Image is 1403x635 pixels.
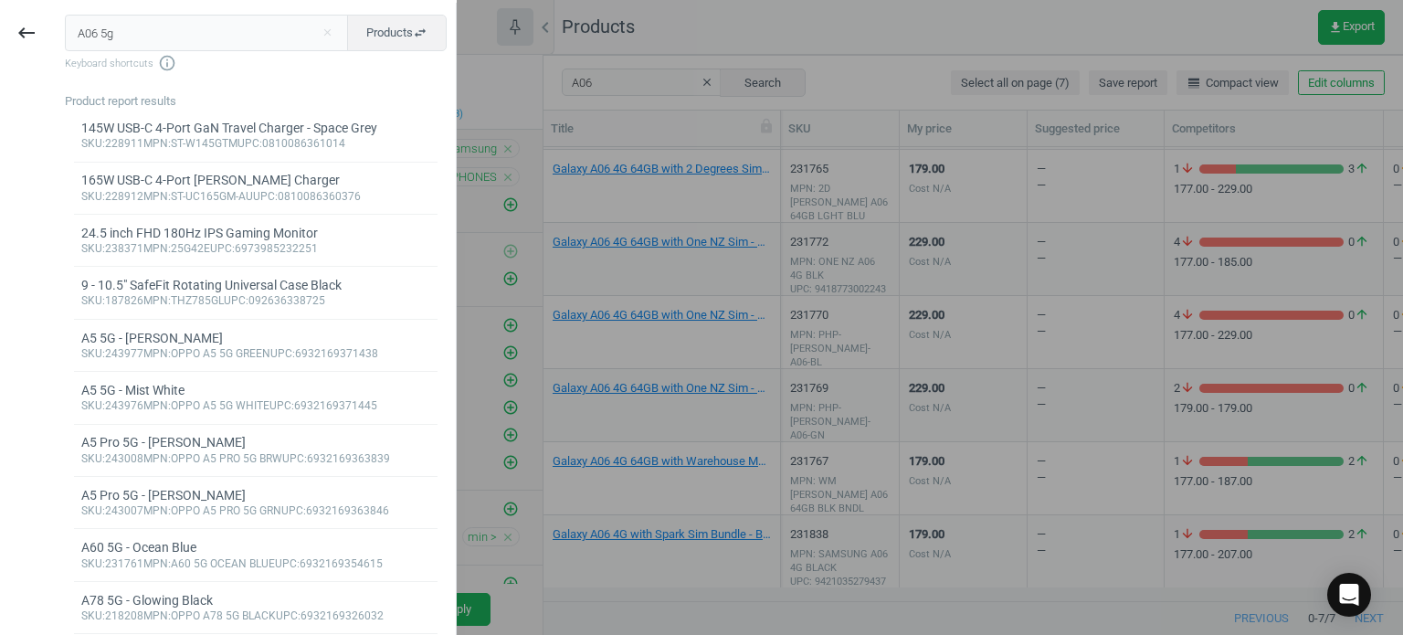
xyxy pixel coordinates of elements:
span: mpn [143,347,168,360]
span: sku [81,137,102,150]
div: 145W USB-C 4-Port GaN Travel Charger - Space Grey [81,120,431,137]
div: :238371 :25G42E :6973985232251 [81,242,431,257]
button: Close [313,25,341,41]
i: swap_horiz [413,26,427,40]
div: :218208 :OPPO A78 5G BLACK :6932169326032 [81,609,431,624]
span: sku [81,609,102,622]
span: mpn [143,557,168,570]
span: mpn [143,190,168,203]
span: upc [276,609,298,622]
span: mpn [143,504,168,517]
div: Product report results [65,93,456,110]
span: sku [81,504,102,517]
span: upc [210,242,232,255]
span: Keyboard shortcuts [65,54,447,72]
div: :228911 :ST-W145GTM :0810086361014 [81,137,431,152]
div: 165W USB-C 4-Port [PERSON_NAME] Charger [81,172,431,189]
div: A5 5G - [PERSON_NAME] [81,330,431,347]
span: mpn [143,609,168,622]
span: mpn [143,399,168,412]
span: mpn [143,242,168,255]
span: mpn [143,452,168,465]
div: Open Intercom Messenger [1327,573,1371,617]
div: A5 Pro 5G - [PERSON_NAME] [81,434,431,451]
div: A5 5G - Mist White [81,382,431,399]
div: 9 - 10.5" SafeFit Rotating Universal Case Black [81,277,431,294]
div: :243976 :OPPO A5 5G WHITE :6932169371445 [81,399,431,414]
i: keyboard_backspace [16,22,37,44]
input: Enter the SKU or product name [65,15,349,51]
span: sku [81,399,102,412]
div: A5 Pro 5G - [PERSON_NAME] [81,487,431,504]
span: upc [269,399,291,412]
div: A78 5G - Glowing Black [81,592,431,609]
i: info_outline [158,54,176,72]
div: :243977 :OPPO A5 5G GREEN :6932169371438 [81,347,431,362]
span: mpn [143,294,168,307]
div: :231761 :A60 5G OCEAN BLUE :6932169354615 [81,557,431,572]
span: upc [224,294,246,307]
div: A60 5G - Ocean Blue [81,539,431,556]
span: sku [81,347,102,360]
span: Products [366,25,427,41]
span: sku [81,242,102,255]
span: mpn [143,137,168,150]
span: sku [81,557,102,570]
div: :228912 :ST-UC165GM-AU :0810086360376 [81,190,431,205]
span: sku [81,452,102,465]
span: upc [237,137,259,150]
div: :243008 :OPPO A5 PRO 5G BRW :6932169363839 [81,452,431,467]
span: upc [270,347,292,360]
div: :243007 :OPPO A5 PRO 5G GRN :6932169363846 [81,504,431,519]
div: 24.5 inch FHD 180Hz IPS Gaming Monitor [81,225,431,242]
span: upc [253,190,275,203]
span: sku [81,294,102,307]
span: upc [281,504,303,517]
span: upc [282,452,304,465]
span: sku [81,190,102,203]
span: upc [275,557,297,570]
button: Productsswap_horiz [347,15,447,51]
button: keyboard_backspace [5,12,47,55]
div: :187826 :THZ785GL :092636338725 [81,294,431,309]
